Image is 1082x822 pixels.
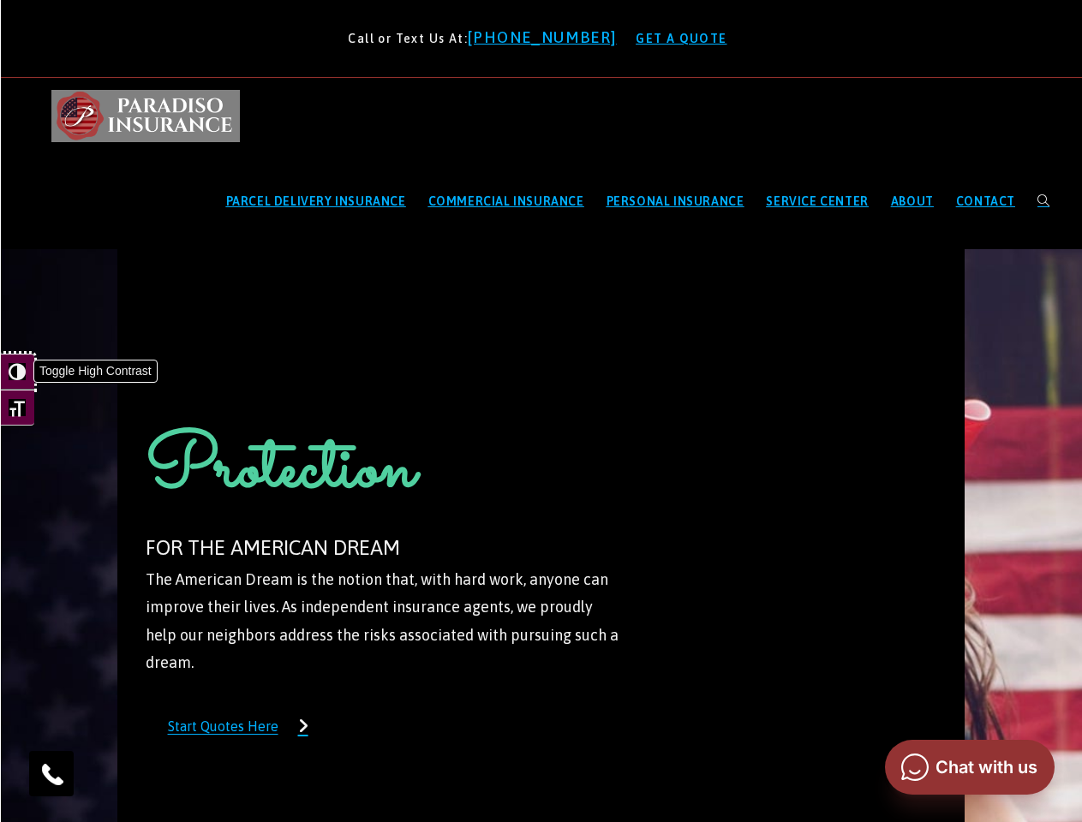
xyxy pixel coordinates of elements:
img: Phone icon [39,760,66,788]
span: Toggle High Contrast [34,360,157,382]
a: [PHONE_NUMBER] [468,28,625,46]
span: CONTACT [956,194,1015,208]
a: COMMERCIAL INSURANCE [417,154,595,249]
a: ABOUT [880,154,945,249]
h1: Protection [146,420,626,529]
span: COMMERCIAL INSURANCE [428,194,584,208]
span: SERVICE CENTER [766,194,868,208]
a: PARCEL DELIVERY INSURANCE [215,154,417,249]
a: CONTACT [945,154,1026,249]
span: FOR THE AMERICAN DREAM [146,536,400,559]
a: GET A QUOTE [629,25,733,52]
a: Start Quotes Here [146,702,331,750]
a: PERSONAL INSURANCE [595,154,756,249]
img: Paradiso Insurance [51,90,240,141]
span: PERSONAL INSURANCE [607,194,744,208]
span: ABOUT [891,194,934,208]
span: Call or Text Us At: [348,32,468,45]
span: PARCEL DELIVERY INSURANCE [226,194,406,208]
a: SERVICE CENTER [755,154,879,249]
span: The American Dream is the notion that, with hard work, anyone can improve their lives. As indepen... [146,570,619,671]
